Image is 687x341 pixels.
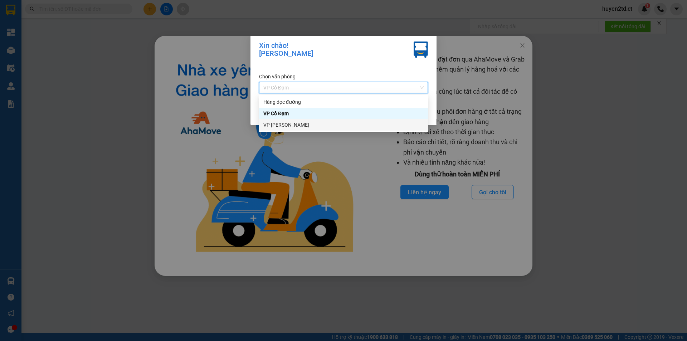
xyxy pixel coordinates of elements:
[259,96,428,108] div: Hàng dọc đường
[259,42,313,58] div: Xin chào! [PERSON_NAME]
[259,108,428,119] div: VP Cổ Đạm
[263,121,424,129] div: VP [PERSON_NAME]
[263,109,424,117] div: VP Cổ Đạm
[259,73,428,81] div: Chọn văn phòng
[263,98,424,106] div: Hàng dọc đường
[263,82,424,93] span: VP Cổ Đạm
[259,119,428,131] div: VP Cương Gián
[414,42,428,58] img: vxr-icon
